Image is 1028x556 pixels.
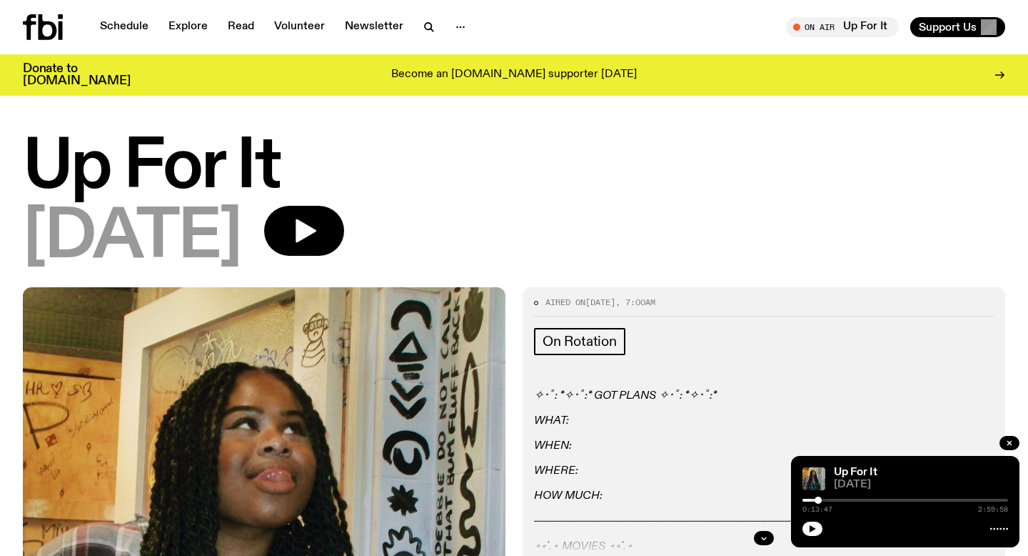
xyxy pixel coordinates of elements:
h1: Up For It [23,136,1005,200]
img: Ify - a Brown Skin girl with black braided twists, looking up to the side with her tongue stickin... [802,467,825,490]
a: On Rotation [534,328,625,355]
span: [DATE] [23,206,241,270]
a: Up For It [834,467,877,478]
em: WHEN: [534,440,572,452]
a: Read [219,17,263,37]
a: Volunteer [266,17,333,37]
span: [DATE] [585,297,615,308]
em: WHERE: [534,465,578,477]
span: Tune in live [802,21,892,32]
span: [DATE] [834,480,1008,490]
span: On Rotation [543,334,617,349]
em: HOW MUCH: [534,490,603,502]
h3: Donate to [DOMAIN_NAME] [23,63,131,87]
button: On AirUp For It [786,17,899,37]
em: ✧･ﾟ: *✧･ﾟ:* GOT PLANS ✧･ﾟ: *✧･ﾟ:* [534,390,717,402]
span: , 7:00am [615,297,655,308]
a: Explore [160,17,216,37]
span: 2:59:58 [978,506,1008,513]
span: 0:13:47 [802,506,832,513]
span: Support Us [919,21,977,34]
button: Support Us [910,17,1005,37]
span: Aired on [545,297,585,308]
p: Become an [DOMAIN_NAME] supporter [DATE] [391,69,637,81]
em: WHAT: [534,415,569,427]
a: Newsletter [336,17,412,37]
a: Schedule [91,17,157,37]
